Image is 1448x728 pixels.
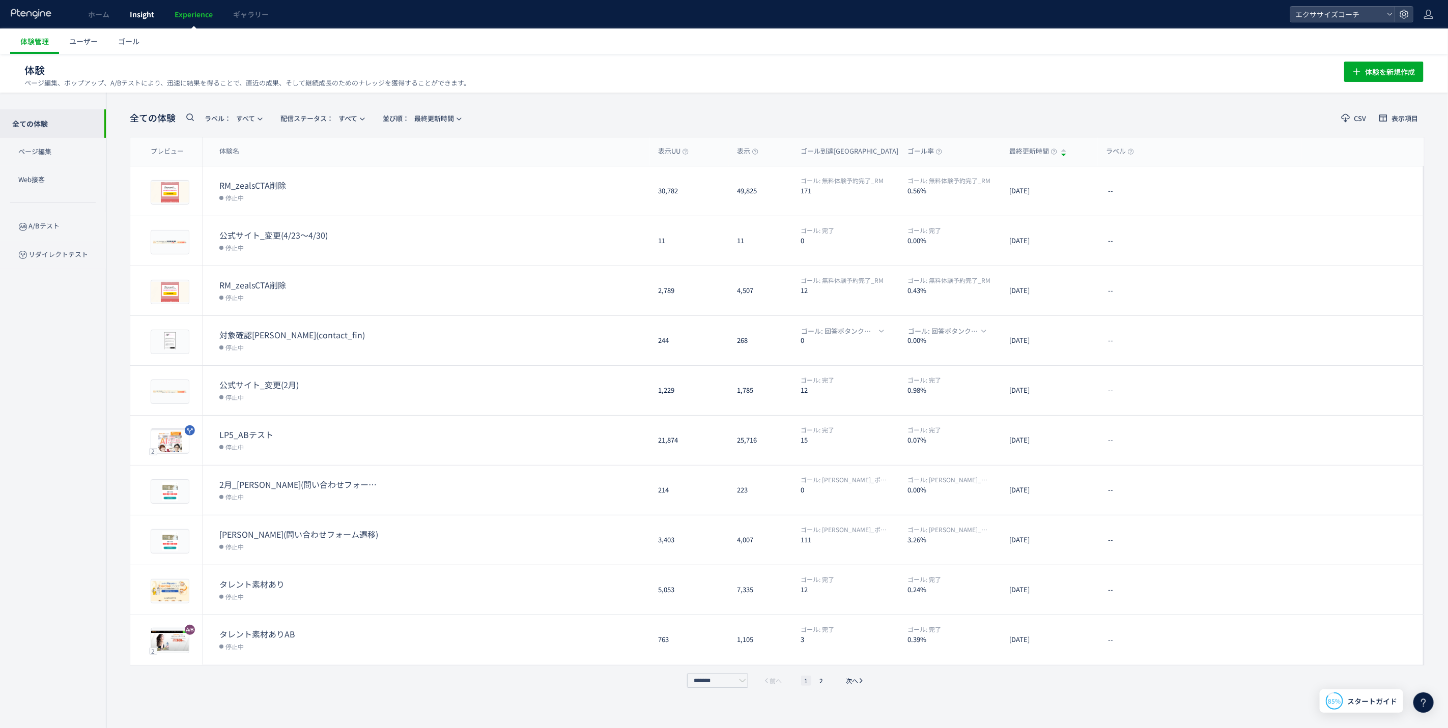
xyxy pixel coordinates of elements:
[376,110,467,126] button: 並び順：最終更新時間
[175,9,213,19] span: Experience
[801,475,890,484] span: Hain_ポップアップ問い合わせクリック
[846,676,858,686] span: 次へ
[907,485,1001,494] dt: 0.00%
[737,147,758,156] span: 表示
[130,9,154,19] span: Insight
[219,628,382,640] dt: タレント素材ありAB
[801,575,834,584] span: 完了
[198,110,268,126] button: ラベル：すべて
[650,515,729,565] div: 3,403
[219,379,382,391] dt: 公式サイト_変更(2月)
[801,336,899,345] dt: 0
[280,113,333,123] span: 配信ステータス​：
[205,113,231,123] span: ラベル：
[816,676,827,686] li: 2
[801,176,884,185] span: 無料体験予約完了_RM
[1001,266,1098,315] div: [DATE]
[907,525,992,534] span: Hain_ポップアップ問い合わせクリック
[1392,115,1418,122] span: 表示項目
[658,147,689,156] span: 表示UU
[1108,435,1113,445] span: --
[1108,635,1113,645] span: --
[907,336,1001,345] dt: 0.00%
[225,392,244,402] span: 停止中
[1108,585,1113,595] span: --
[1108,336,1113,345] span: --
[801,236,899,245] dt: 0
[219,180,382,191] dt: RM_zealsCTA削除
[383,113,409,123] span: 並び順：
[729,515,792,565] div: 4,007
[1373,110,1425,126] button: 表示項目
[225,491,244,502] span: 停止中
[219,578,382,590] dt: タレント素材あり
[801,525,890,534] span: Hain_ポップアップ問い合わせクリック
[729,216,792,266] div: 11
[151,147,184,156] span: プレビュー
[843,676,867,686] button: 次へ
[907,425,941,434] span: 完了
[801,676,811,686] li: 1
[729,266,792,315] div: 4,507
[225,192,244,202] span: 停止中
[801,285,899,295] dt: 12
[225,591,244,601] span: 停止中
[801,375,834,384] span: 完了
[907,475,992,484] span: Hain_ポップアップ問い合わせクリック
[760,676,785,686] button: 前へ
[225,292,244,302] span: 停止中
[801,625,834,633] span: 完了
[219,229,382,241] dt: 公式サイト_変更(4/23～4/30)
[1108,485,1113,495] span: --
[383,110,454,127] span: 最終更新時間
[801,276,884,284] span: 無料体験予約完了_RM
[1365,62,1415,82] span: 体験を新規作成
[907,176,990,185] span: 無料体験予約完了_RM
[1106,147,1134,156] span: ラベル
[901,326,991,337] button: ゴール: 回答ボタンクリック
[1108,236,1113,246] span: --
[1108,186,1113,196] span: --
[907,385,1001,395] dt: 0.98%
[1108,386,1113,395] span: --
[801,186,899,195] dt: 171
[907,236,1001,245] dt: 0.00%
[650,416,729,465] div: 21,874
[205,110,255,127] span: すべて
[801,147,906,156] span: ゴール到達[GEOGRAPHIC_DATA]
[729,316,792,365] div: 268
[907,585,1001,594] dt: 0.24%
[907,186,1001,195] dt: 0.56%
[219,147,239,156] span: 体験名
[225,442,244,452] span: 停止中
[219,279,382,291] dt: RM_zealsCTA削除
[88,9,109,19] span: ホーム
[907,435,1001,445] dt: 0.07%
[69,36,98,46] span: ユーザー
[1001,366,1098,415] div: [DATE]
[729,465,792,515] div: 223
[1001,565,1098,615] div: [DATE]
[1001,465,1098,515] div: [DATE]
[907,226,941,235] span: 完了
[801,634,899,644] dt: 3
[650,615,729,665] div: 763
[118,36,139,46] span: ゴール
[801,425,834,434] span: 完了
[770,676,782,686] span: 前へ
[1001,615,1098,665] div: [DATE]
[1347,696,1397,707] span: スタートガイド
[1108,535,1113,545] span: --
[650,316,729,365] div: 244
[908,326,979,337] span: ゴール: 回答ボタンクリック
[219,479,382,490] dt: 2月_Hain(問い合わせフォーム遷移)(copy)
[274,110,370,126] button: 配信ステータス​：すべて
[685,674,870,688] div: pagination
[729,565,792,615] div: 7,335
[729,416,792,465] div: 25,716
[907,276,990,284] span: 無料体験予約完了_RM
[729,166,792,216] div: 49,825
[280,110,357,127] span: すべて
[801,385,899,395] dt: 12
[225,541,244,551] span: 停止中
